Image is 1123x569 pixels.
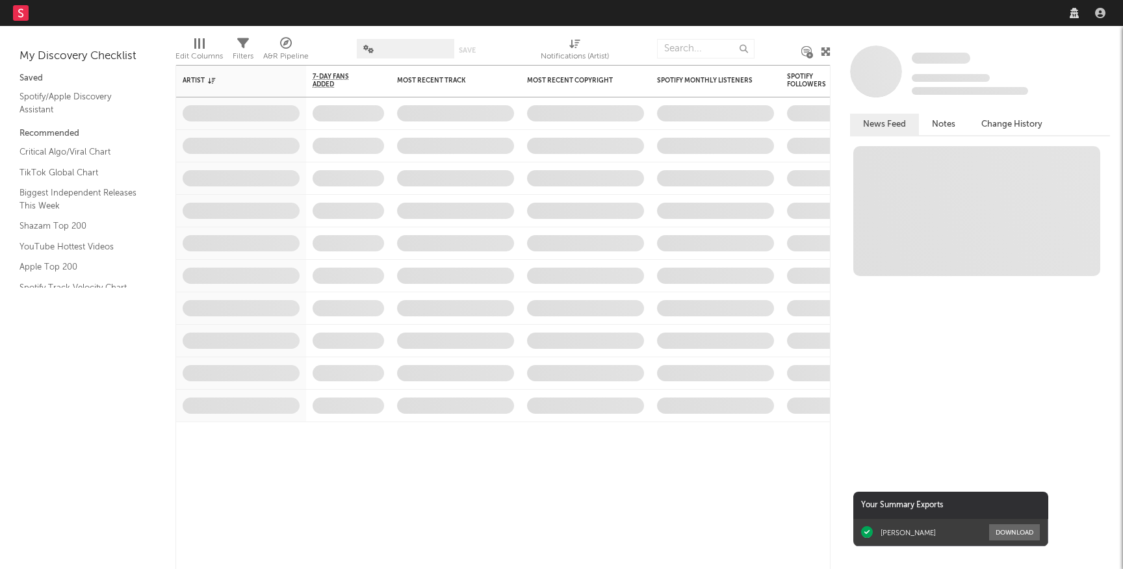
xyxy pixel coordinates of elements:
a: YouTube Hottest Videos [19,240,143,254]
a: Biggest Independent Releases This Week [19,186,143,212]
div: Filters [233,49,253,64]
a: Shazam Top 200 [19,219,143,233]
div: Edit Columns [175,32,223,70]
button: Download [989,524,1040,540]
span: Tracking Since: [DATE] [912,74,990,82]
a: Spotify Track Velocity Chart [19,281,143,295]
div: Most Recent Track [397,77,495,84]
div: Edit Columns [175,49,223,64]
span: Some Artist [912,53,970,64]
span: 0 fans last week [912,87,1028,95]
a: Spotify/Apple Discovery Assistant [19,90,143,116]
div: Spotify Monthly Listeners [657,77,755,84]
a: Some Artist [912,52,970,65]
div: Notifications (Artist) [541,32,609,70]
div: Artist [183,77,280,84]
div: Saved [19,71,156,86]
button: Change History [968,114,1055,135]
div: A&R Pipeline [263,32,309,70]
input: Search... [657,39,755,58]
div: My Discovery Checklist [19,49,156,64]
a: Apple Top 200 [19,260,143,274]
div: Notifications (Artist) [541,49,609,64]
button: News Feed [850,114,919,135]
div: Filters [233,32,253,70]
div: Your Summary Exports [853,492,1048,519]
button: Save [459,47,476,54]
a: TikTok Global Chart [19,166,143,180]
a: Critical Algo/Viral Chart [19,145,143,159]
div: Most Recent Copyright [527,77,625,84]
span: 7-Day Fans Added [313,73,365,88]
button: Notes [919,114,968,135]
div: Recommended [19,126,156,142]
div: Spotify Followers [787,73,833,88]
div: [PERSON_NAME] [881,528,936,537]
div: A&R Pipeline [263,49,309,64]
